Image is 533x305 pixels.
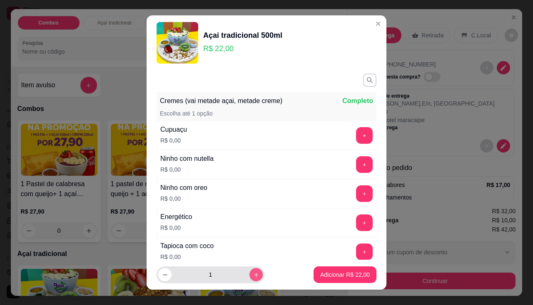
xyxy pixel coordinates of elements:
p: Cremes (vai metade açai, metade creme) [160,96,282,106]
p: R$ 22,00 [203,43,282,54]
p: R$ 0,00 [160,194,207,203]
button: decrease-product-quantity [158,268,172,281]
button: Close [371,17,385,30]
div: Ninho com nutella [160,154,214,164]
div: Energético [160,212,192,222]
p: R$ 0,00 [160,224,192,232]
div: Ninho com oreo [160,183,207,193]
p: Escolha até 1 opção [160,109,213,118]
div: Cupuaçu [160,125,187,135]
div: Açai tradicional 500ml [203,30,282,41]
button: add [356,185,373,202]
p: R$ 0,00 [160,253,214,261]
button: add [356,156,373,173]
img: product-image [157,22,198,64]
p: R$ 0,00 [160,165,214,174]
p: R$ 0,00 [160,136,187,145]
button: add [356,214,373,231]
button: add [356,244,373,260]
button: increase-product-quantity [249,268,263,281]
button: Adicionar R$ 22,00 [314,266,376,283]
p: Completo [342,96,373,106]
button: add [356,127,373,144]
div: Tapioca com coco [160,241,214,251]
p: Adicionar R$ 22,00 [320,271,370,279]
